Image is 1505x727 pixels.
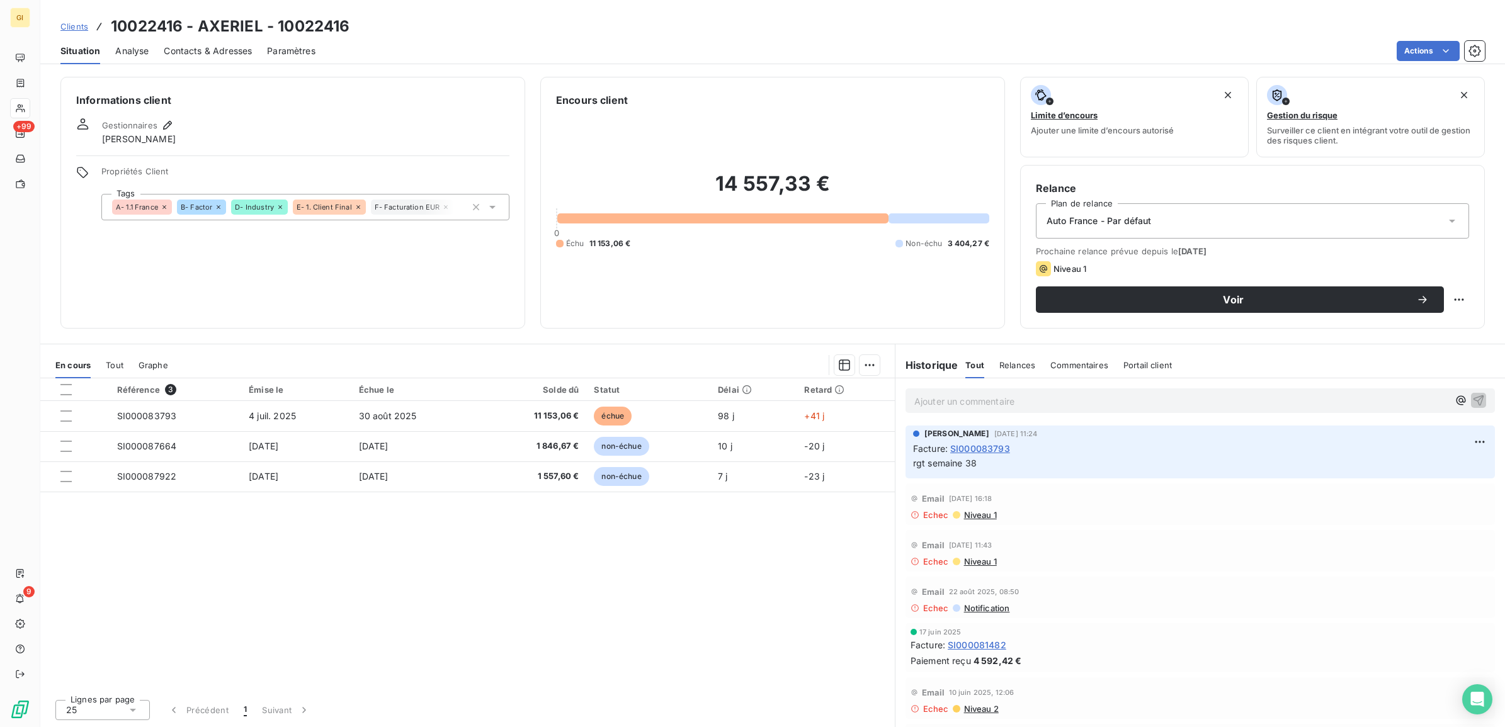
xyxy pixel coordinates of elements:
[1267,110,1337,120] span: Gestion du risque
[116,203,158,211] span: A- 1.1 France
[249,385,344,395] div: Émise le
[594,437,649,456] span: non-échue
[950,442,1010,455] span: SI000083793
[235,203,274,211] span: D- Industry
[1036,246,1469,256] span: Prochaine relance prévue depuis le
[994,430,1038,437] span: [DATE] 11:24
[249,441,278,451] span: [DATE]
[111,15,349,38] h3: 10022416 - AXERIEL - 10022416
[117,384,234,395] div: Référence
[718,471,727,482] span: 7 j
[963,603,1010,613] span: Notification
[554,228,559,238] span: 0
[1397,41,1460,61] button: Actions
[165,384,176,395] span: 3
[963,704,999,714] span: Niveau 2
[13,121,35,132] span: +99
[963,510,997,520] span: Niveau 1
[117,410,177,421] span: SI000083793
[1256,77,1485,157] button: Gestion du risqueSurveiller ce client en intégrant votre outil de gestion des risques client.
[718,410,734,421] span: 98 j
[359,471,389,482] span: [DATE]
[1267,125,1474,145] span: Surveiller ce client en intégrant votre outil de gestion des risques client.
[359,385,473,395] div: Échue le
[913,458,977,468] span: rgt semaine 38
[594,385,703,395] div: Statut
[718,385,789,395] div: Délai
[923,510,949,520] span: Echec
[949,689,1014,696] span: 10 juin 2025, 12:06
[922,587,945,597] span: Email
[23,586,35,597] span: 9
[60,45,100,57] span: Situation
[965,360,984,370] span: Tout
[949,495,992,502] span: [DATE] 16:18
[911,654,971,667] span: Paiement reçu
[804,471,824,482] span: -23 j
[1462,684,1492,714] div: Open Intercom Messenger
[10,699,30,719] img: Logo LeanPay
[804,441,824,451] span: -20 j
[1036,181,1469,196] h6: Relance
[359,410,417,421] span: 30 août 2025
[117,471,177,482] span: SI000087922
[923,556,949,566] span: Echec
[948,238,990,249] span: 3 404,27 €
[804,385,887,395] div: Retard
[249,410,296,421] span: 4 juil. 2025
[974,654,1022,667] span: 4 592,42 €
[487,470,579,483] span: 1 557,60 €
[487,440,579,453] span: 1 846,67 €
[375,203,440,211] span: F- Facturation EUR
[106,360,123,370] span: Tout
[949,541,992,549] span: [DATE] 11:43
[922,540,945,550] span: Email
[948,638,1006,651] span: SI000081482
[254,697,318,723] button: Suivant
[249,471,278,482] span: [DATE]
[181,203,212,211] span: B- Factor
[66,704,77,716] span: 25
[139,360,168,370] span: Graphe
[115,45,149,57] span: Analyse
[963,556,997,566] span: Niveau 1
[718,441,732,451] span: 10 j
[487,385,579,395] div: Solde dû
[456,201,466,213] input: Ajouter une valeur
[102,120,157,130] span: Gestionnaires
[594,407,632,425] span: échue
[487,410,579,422] span: 11 153,06 €
[1020,77,1249,157] button: Limite d’encoursAjouter une limite d’encours autorisé
[913,442,948,455] span: Facture :
[1031,110,1098,120] span: Limite d’encours
[923,603,949,613] span: Echec
[244,704,247,716] span: 1
[922,687,945,697] span: Email
[267,45,315,57] span: Paramètres
[922,493,945,504] span: Email
[556,171,989,209] h2: 14 557,33 €
[117,441,177,451] span: SI000087664
[10,8,30,28] div: GI
[949,588,1019,595] span: 22 août 2025, 08:50
[359,441,389,451] span: [DATE]
[594,467,649,486] span: non-échue
[919,628,962,636] span: 17 juin 2025
[1178,246,1207,256] span: [DATE]
[1031,125,1174,135] span: Ajouter une limite d’encours autorisé
[55,360,91,370] span: En cours
[1051,295,1416,305] span: Voir
[1036,286,1444,313] button: Voir
[297,203,352,211] span: E- 1. Client Final
[60,20,88,33] a: Clients
[1053,264,1086,274] span: Niveau 1
[923,704,949,714] span: Echec
[60,21,88,31] span: Clients
[999,360,1035,370] span: Relances
[102,133,176,145] span: [PERSON_NAME]
[164,45,252,57] span: Contacts & Adresses
[906,238,942,249] span: Non-échu
[895,358,958,373] h6: Historique
[1050,360,1108,370] span: Commentaires
[101,166,509,184] span: Propriétés Client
